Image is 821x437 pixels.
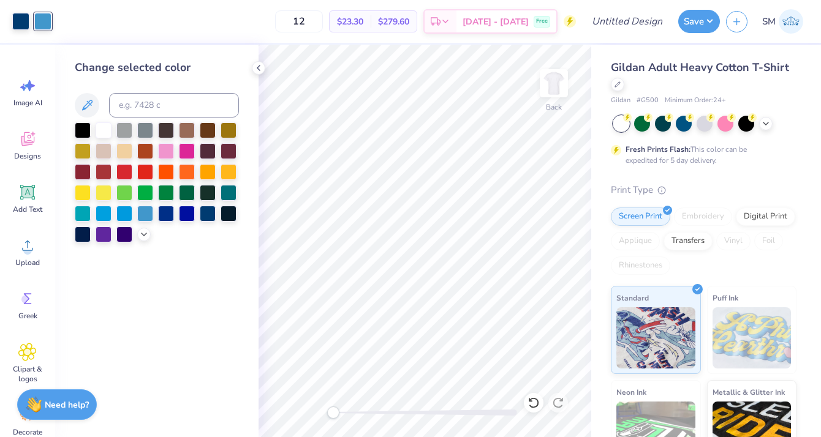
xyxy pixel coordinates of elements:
input: e.g. 7428 c [109,93,239,118]
span: Neon Ink [616,386,646,398]
span: Greek [18,311,37,321]
div: This color can be expedited for 5 day delivery. [626,144,776,166]
span: [DATE] - [DATE] [463,15,529,28]
img: Standard [616,307,695,368]
span: Clipart & logos [7,364,48,384]
div: Back [546,102,562,113]
div: Vinyl [716,232,751,250]
div: Accessibility label [327,406,339,419]
span: SM [762,15,776,29]
span: Minimum Order: 24 + [665,95,726,106]
span: Metallic & Glitter Ink [713,386,785,398]
span: Upload [15,258,40,267]
img: Puff Ink [713,307,792,368]
div: Change selected color [75,59,239,76]
a: SM [757,9,809,34]
span: Puff Ink [713,291,738,304]
span: $23.30 [337,15,363,28]
div: Print Type [611,183,796,197]
span: Add Text [13,204,42,214]
button: Save [678,10,720,33]
div: Digital Print [736,207,795,226]
strong: Need help? [45,399,89,411]
span: $279.60 [378,15,409,28]
input: – – [275,10,323,32]
span: # G500 [637,95,659,106]
span: Free [536,17,548,26]
strong: Fresh Prints Flash: [626,144,690,154]
div: Applique [611,232,660,250]
span: Image AI [13,98,42,108]
img: Back [542,71,566,95]
span: Standard [616,291,649,304]
div: Embroidery [674,207,732,226]
div: Screen Print [611,207,670,226]
span: Gildan Adult Heavy Cotton T-Shirt [611,60,789,75]
div: Foil [754,232,783,250]
span: Gildan [611,95,630,106]
img: Savannah Martin [779,9,803,34]
span: Designs [14,151,41,161]
div: Rhinestones [611,256,670,275]
span: Decorate [13,427,42,437]
div: Transfers [664,232,713,250]
input: Untitled Design [582,9,672,34]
